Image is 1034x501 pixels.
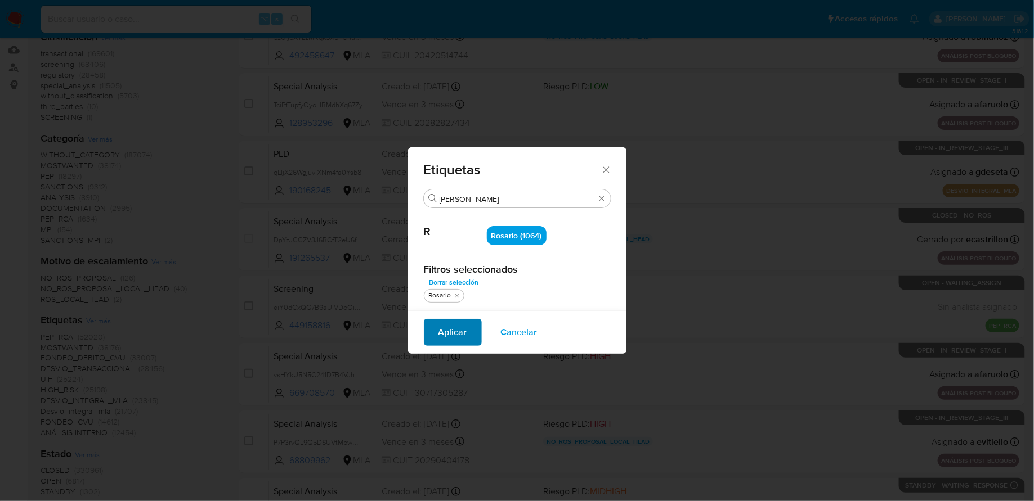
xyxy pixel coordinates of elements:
div: Rosario (1064) [487,226,547,245]
span: Cancelar [501,320,538,345]
span: Etiquetas [424,163,601,177]
input: Buscar filtro [440,194,595,204]
span: Rosario (1064) [491,230,542,241]
button: Cancelar [486,319,552,346]
div: Rosario [427,291,454,300]
h2: Filtros seleccionados [424,263,611,276]
button: Aplicar [424,319,482,346]
button: Buscar [428,194,437,203]
span: Borrar selección [429,277,479,288]
button: quitar Rosario [453,291,462,300]
button: Borrar selección [424,276,485,289]
span: R [424,208,487,238]
button: Cerrar [601,164,611,174]
button: Borrar [597,194,606,203]
span: Aplicar [438,320,467,345]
